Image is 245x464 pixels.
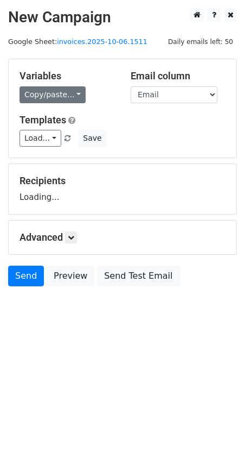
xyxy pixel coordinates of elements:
button: Save [78,130,106,147]
a: Send Test Email [97,266,179,286]
h2: New Campaign [8,8,237,27]
a: Preview [47,266,94,286]
h5: Variables [20,70,114,82]
a: Daily emails left: 50 [164,37,237,46]
a: Templates [20,114,66,126]
a: invoices.2025-10-06.1511 [57,37,147,46]
a: Load... [20,130,61,147]
div: Loading... [20,175,225,203]
h5: Advanced [20,231,225,243]
iframe: Chat Widget [191,412,245,464]
a: Send [8,266,44,286]
h5: Email column [131,70,225,82]
a: Copy/paste... [20,86,86,103]
small: Google Sheet: [8,37,147,46]
h5: Recipients [20,175,225,187]
span: Daily emails left: 50 [164,36,237,48]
